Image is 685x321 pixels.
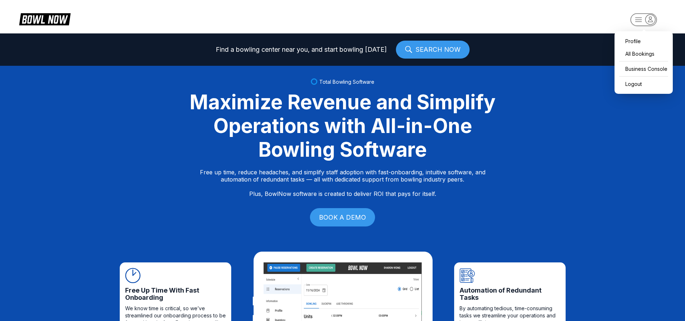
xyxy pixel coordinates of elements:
[216,46,387,53] span: Find a bowling center near you, and start bowling [DATE]
[319,79,374,85] span: Total Bowling Software
[618,35,669,47] a: Profile
[618,78,669,90] button: Logout
[125,287,226,301] span: Free Up Time With Fast Onboarding
[618,63,669,75] a: Business Console
[310,208,375,226] a: BOOK A DEMO
[460,287,560,301] span: Automation of Redundant Tasks
[396,41,470,59] a: SEARCH NOW
[618,47,669,60] a: All Bookings
[181,90,504,161] div: Maximize Revenue and Simplify Operations with All-in-One Bowling Software
[200,169,485,197] p: Free up time, reduce headaches, and simplify staff adoption with fast-onboarding, intuitive softw...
